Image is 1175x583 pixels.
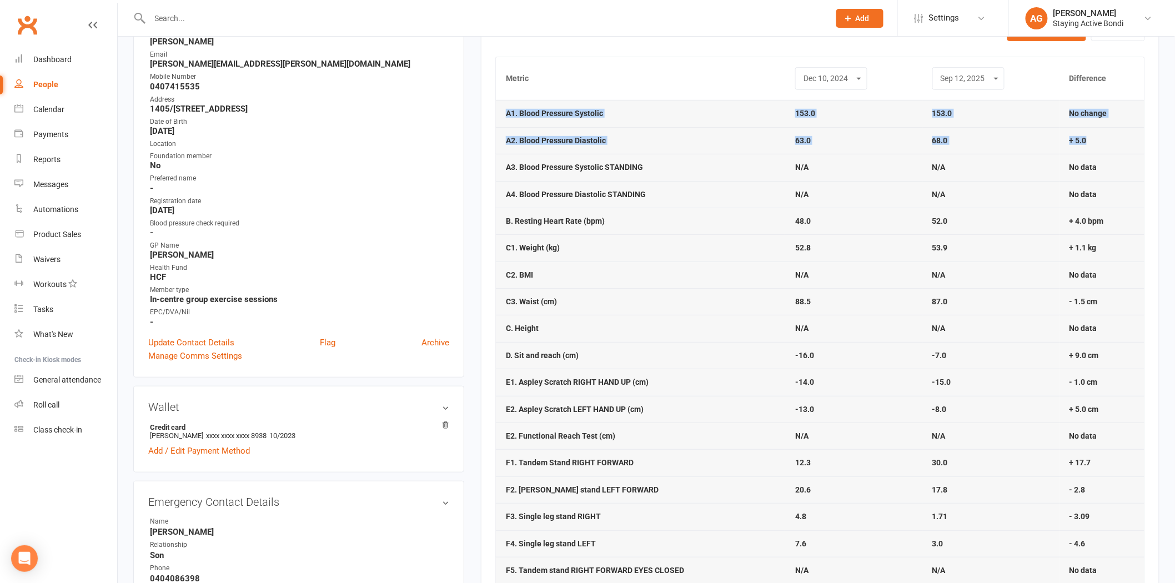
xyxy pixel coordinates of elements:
strong: F2. [PERSON_NAME] stand LEFT FORWARD [506,485,659,494]
div: Messages [33,180,68,189]
strong: 48.0 [795,217,811,225]
div: Tasks [33,305,53,314]
strong: E2. Functional Reach Test (cm) [506,431,615,440]
a: Update Contact Details [148,336,234,349]
strong: 1.71 [932,512,948,521]
a: Reports [14,147,117,172]
strong: No change [1069,109,1107,118]
strong: [PERSON_NAME] [150,37,449,47]
strong: E2. Aspley Scratch LEFT HAND UP (cm) [506,405,644,414]
div: Preferred name [150,173,449,184]
strong: + 5.0 cm [1069,405,1099,414]
div: [PERSON_NAME] [1053,8,1124,18]
a: Manage Comms Settings [148,349,242,363]
strong: A4. Blood Pressure Diastolic STANDING [506,190,646,199]
strong: F1. Tandem Stand RIGHT FORWARD [506,458,634,467]
div: Waivers [33,255,61,264]
strong: 12.3 [795,458,811,467]
div: Calendar [33,105,64,114]
strong: E1. Aspley Scratch RIGHT HAND UP (cm) [506,378,649,386]
strong: N/A [795,163,809,172]
div: Member type [150,285,449,295]
strong: F5. Tandem stand RIGHT FORWARD EYES CLOSED [506,566,684,575]
span: Settings [929,6,960,31]
strong: N/A [932,566,946,575]
strong: -13.0 [795,405,814,414]
div: AG [1026,7,1048,29]
strong: [DATE] [150,205,449,215]
strong: HCF [150,272,449,282]
strong: - 3.09 [1069,512,1090,521]
strong: 63.0 [795,136,811,145]
a: Product Sales [14,222,117,247]
strong: No data [1069,324,1097,333]
strong: No [150,160,449,170]
button: Add [836,9,883,28]
strong: [PERSON_NAME] [150,527,449,537]
strong: 68.0 [932,136,948,145]
a: Waivers [14,247,117,272]
strong: - 1.5 cm [1069,297,1098,306]
a: What's New [14,322,117,347]
div: Workouts [33,280,67,289]
div: Phone [150,563,242,574]
strong: 17.8 [932,485,948,494]
strong: N/A [932,270,946,279]
strong: - 4.6 [1069,539,1086,548]
div: Location [150,139,449,149]
a: Clubworx [13,11,41,39]
strong: -8.0 [932,405,947,414]
strong: C2. BMI [506,270,533,279]
strong: 4.8 [795,512,806,521]
div: Staying Active Bondi [1053,18,1124,28]
div: Dashboard [33,55,72,64]
div: Roll call [33,400,59,409]
a: General attendance kiosk mode [14,368,117,393]
strong: B. Resting Heart Rate (bpm) [506,217,605,225]
strong: A3. Blood Pressure Systolic STANDING [506,163,643,172]
strong: 153.0 [932,109,952,118]
strong: C3. Waist (cm) [506,297,557,306]
th: Difference [1059,57,1144,100]
th: Metric [496,57,785,100]
strong: A1. Blood Pressure Systolic [506,109,603,118]
li: [PERSON_NAME] [148,421,449,441]
strong: N/A [795,190,809,199]
strong: N/A [932,163,946,172]
div: General attendance [33,375,101,384]
div: What's New [33,330,73,339]
h3: Wallet [148,401,449,413]
strong: -16.0 [795,351,814,360]
strong: + 9.0 cm [1069,351,1099,360]
a: Class kiosk mode [14,418,117,443]
a: Add / Edit Payment Method [148,444,250,458]
strong: N/A [795,431,809,440]
a: Messages [14,172,117,197]
strong: - 2.8 [1069,485,1086,494]
strong: -7.0 [932,351,947,360]
a: Flag [320,336,335,349]
a: People [14,72,117,97]
div: Payments [33,130,68,139]
strong: N/A [932,324,946,333]
strong: [PERSON_NAME][EMAIL_ADDRESS][PERSON_NAME][DOMAIN_NAME] [150,59,449,69]
strong: [PERSON_NAME] [150,250,449,260]
a: Calendar [14,97,117,122]
div: Class check-in [33,425,82,434]
a: Payments [14,122,117,147]
a: Dashboard [14,47,117,72]
strong: + 1.1 kg [1069,243,1097,252]
strong: No data [1069,431,1097,440]
strong: [DATE] [150,126,449,136]
strong: F3. Single leg stand RIGHT [506,512,601,521]
strong: - [150,228,449,238]
strong: 1405/[STREET_ADDRESS] [150,104,449,114]
strong: No data [1069,566,1097,575]
strong: 0407415535 [150,82,449,92]
a: Archive [421,336,449,349]
strong: N/A [795,270,809,279]
strong: No data [1069,190,1097,199]
strong: - [150,183,449,193]
strong: N/A [795,324,809,333]
input: Search... [147,11,822,26]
